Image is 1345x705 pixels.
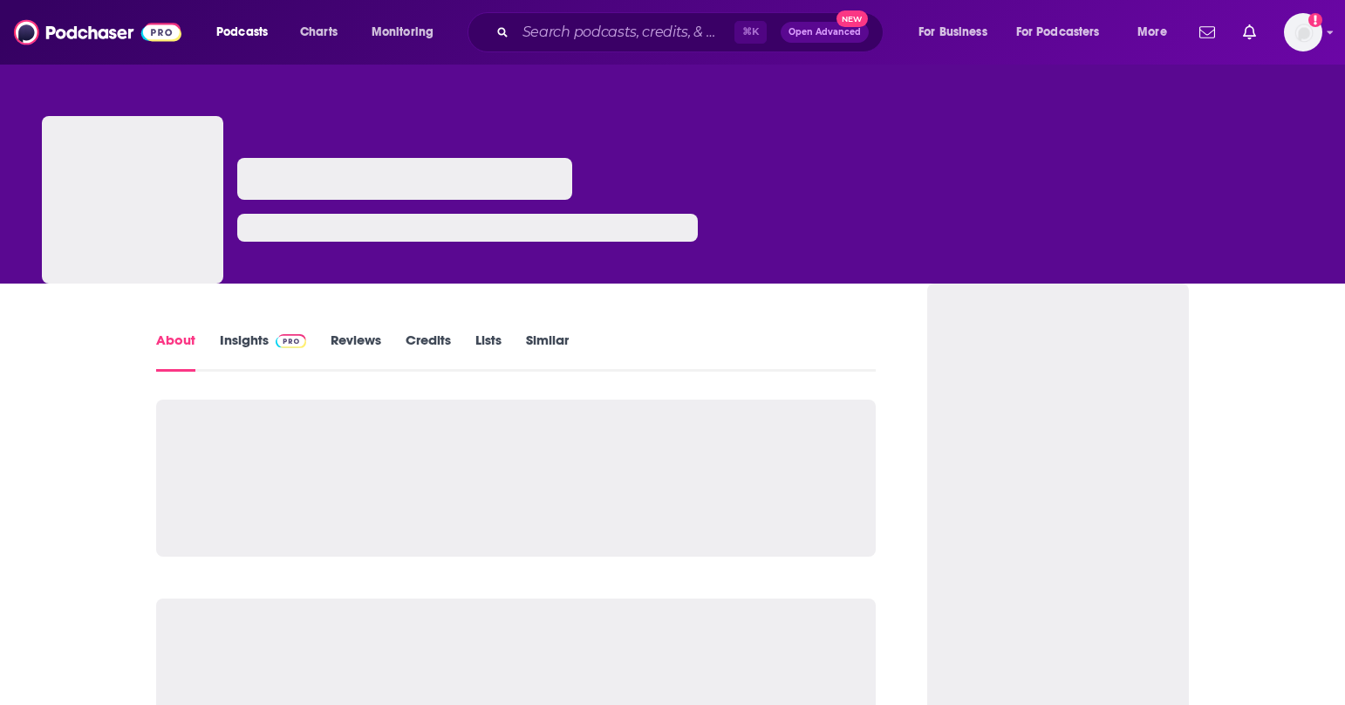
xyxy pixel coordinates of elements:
div: Search podcasts, credits, & more... [484,12,900,52]
span: For Business [918,20,987,44]
a: Similar [526,332,569,372]
span: New [836,10,868,27]
img: Podchaser - Follow, Share and Rate Podcasts [14,16,181,49]
a: Credits [406,332,451,372]
span: Podcasts [216,20,268,44]
img: User Profile [1284,13,1322,51]
a: Reviews [331,332,381,372]
span: Logged in as antonettefrontgate [1284,13,1322,51]
button: open menu [906,18,1009,46]
button: Show profile menu [1284,13,1322,51]
span: Monitoring [372,20,434,44]
span: ⌘ K [734,21,767,44]
img: Podchaser Pro [276,334,306,348]
a: InsightsPodchaser Pro [220,332,306,372]
a: Show notifications dropdown [1236,17,1263,47]
button: Open AdvancedNew [781,22,869,43]
button: open menu [1005,18,1125,46]
span: Charts [300,20,338,44]
input: Search podcasts, credits, & more... [515,18,734,46]
svg: Add a profile image [1308,13,1322,27]
button: open menu [1125,18,1189,46]
span: For Podcasters [1016,20,1100,44]
a: About [156,332,195,372]
button: open menu [204,18,290,46]
a: Charts [289,18,348,46]
span: More [1137,20,1167,44]
a: Lists [475,332,502,372]
span: Open Advanced [789,28,861,37]
button: open menu [359,18,456,46]
a: Show notifications dropdown [1192,17,1222,47]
